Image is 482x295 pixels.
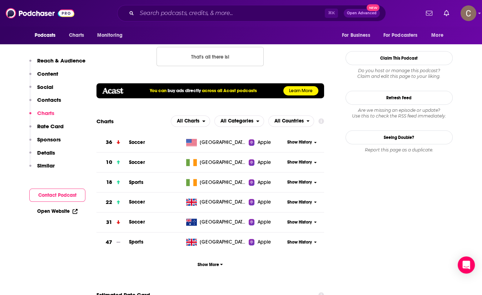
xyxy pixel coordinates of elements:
[346,68,453,74] span: Do you host or manage this podcast?
[96,212,129,232] a: 31
[285,159,319,165] button: Show History
[200,139,246,146] span: United States
[29,189,85,202] button: Contact Podcast
[200,219,246,226] span: Australia
[426,29,452,42] button: open menu
[96,258,324,271] button: Show More
[441,7,452,19] a: Show notifications dropdown
[249,239,285,246] a: Apple
[200,199,246,206] span: United Kingdom
[423,7,435,19] a: Show notifications dropdown
[346,68,453,79] div: Claim and edit this page to your liking.
[285,179,319,185] button: Show History
[37,96,61,103] p: Contacts
[283,86,318,95] a: Learn More
[183,239,249,246] a: [GEOGRAPHIC_DATA]
[96,192,129,212] a: 22
[29,149,55,162] button: Details
[137,7,325,19] input: Search podcasts, credits, & more...
[346,107,453,119] div: Are we missing an episode or update? Use this to check the RSS feed immediately.
[285,239,319,245] button: Show History
[249,139,285,146] a: Apple
[214,115,264,127] button: open menu
[69,30,84,40] span: Charts
[346,130,453,144] a: Seeing Double?
[97,30,123,40] span: Monitoring
[129,179,143,185] a: Sports
[285,219,319,225] button: Show History
[347,11,377,15] span: Open Advanced
[285,139,319,145] button: Show History
[257,219,271,226] span: Apple
[129,139,145,145] span: Soccer
[287,219,312,225] span: Show History
[200,239,246,246] span: United Kingdom
[346,91,453,105] button: Refresh Feed
[461,5,476,21] img: User Profile
[92,29,132,42] button: open menu
[37,208,78,214] a: Open Website
[30,29,65,42] button: open menu
[37,70,58,77] p: Content
[96,232,129,252] a: 47
[29,110,54,123] button: Charts
[287,179,312,185] span: Show History
[106,158,112,166] h3: 10
[257,179,271,186] span: Apple
[102,88,123,94] img: acastlogo
[257,199,271,206] span: Apple
[29,162,55,175] button: Similar
[268,115,314,127] h2: Countries
[325,9,338,18] span: ⌘ K
[106,218,112,226] h3: 31
[257,139,271,146] span: Apple
[367,4,379,11] span: New
[168,88,201,94] a: buy ads directly
[156,47,264,66] button: Nothing here.
[35,30,56,40] span: Podcasts
[337,29,379,42] button: open menu
[249,219,285,226] a: Apple
[96,118,114,125] h2: Charts
[198,262,223,267] span: Show More
[346,51,453,65] button: Claim This Podcast
[383,30,418,40] span: For Podcasters
[342,30,370,40] span: For Business
[37,149,55,156] p: Details
[287,159,312,165] span: Show History
[29,136,61,149] button: Sponsors
[183,179,249,186] a: [GEOGRAPHIC_DATA]
[285,199,319,205] button: Show History
[37,136,61,143] p: Sponsors
[171,115,210,127] h2: Platforms
[6,6,74,20] img: Podchaser - Follow, Share and Rate Podcasts
[183,139,249,146] a: [GEOGRAPHIC_DATA]
[214,115,264,127] h2: Categories
[257,159,271,166] span: Apple
[129,239,143,245] a: Sports
[64,29,89,42] a: Charts
[29,96,61,110] button: Contacts
[257,239,271,246] span: Apple
[200,159,246,166] span: Ireland
[129,159,145,165] span: Soccer
[249,159,285,166] a: Apple
[29,123,64,136] button: Rate Card
[346,147,453,153] div: Report this page as a duplicate.
[29,84,53,97] button: Social
[344,9,380,17] button: Open AdvancedNew
[129,219,145,225] a: Soccer
[106,198,112,206] h3: 22
[37,110,54,116] p: Charts
[268,115,314,127] button: open menu
[29,70,58,84] button: Content
[287,239,312,245] span: Show History
[287,139,312,145] span: Show History
[37,162,55,169] p: Similar
[129,199,145,205] a: Soccer
[183,199,249,206] a: [GEOGRAPHIC_DATA]
[150,88,257,94] h5: You can across all Acast podcasts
